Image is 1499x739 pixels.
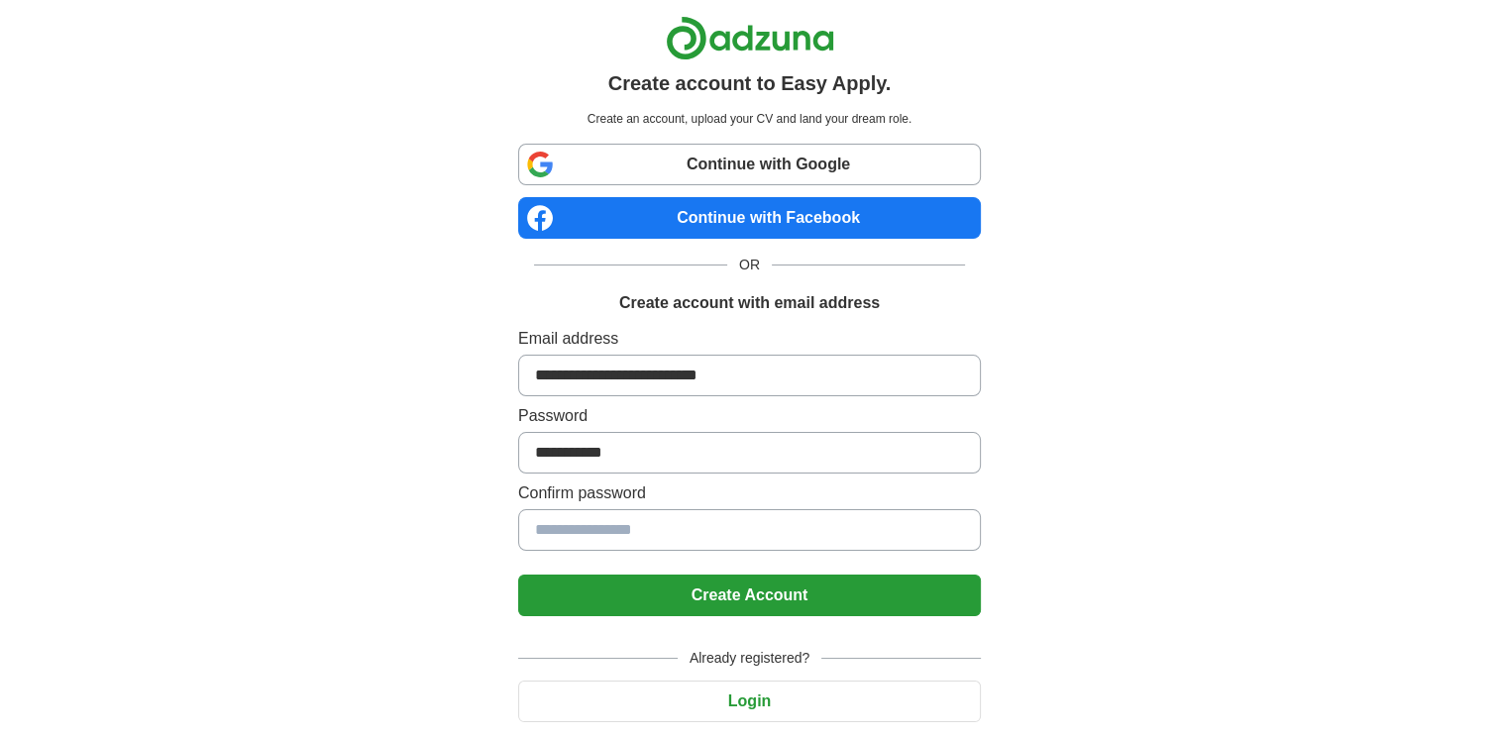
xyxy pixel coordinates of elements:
p: Create an account, upload your CV and land your dream role. [522,110,977,128]
label: Confirm password [518,481,981,505]
span: Already registered? [678,648,821,669]
a: Continue with Facebook [518,197,981,239]
label: Email address [518,327,981,351]
a: Continue with Google [518,144,981,185]
button: Create Account [518,575,981,616]
h1: Create account to Easy Apply. [608,68,892,98]
a: Login [518,692,981,709]
span: OR [727,255,772,275]
h1: Create account with email address [619,291,880,315]
label: Password [518,404,981,428]
img: Adzuna logo [666,16,834,60]
button: Login [518,681,981,722]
